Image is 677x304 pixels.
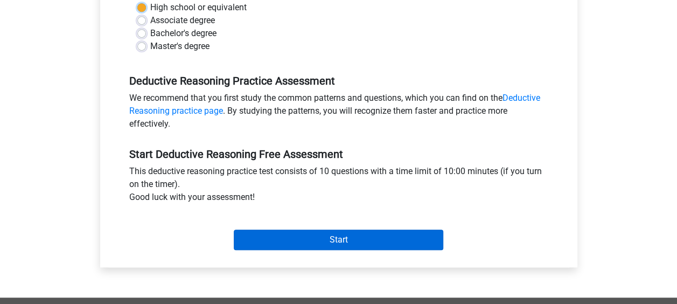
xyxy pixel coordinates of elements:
label: Bachelor's degree [150,27,217,40]
label: Master's degree [150,40,210,53]
label: Associate degree [150,14,215,27]
input: Start [234,230,443,250]
label: High school or equivalent [150,1,247,14]
h5: Start Deductive Reasoning Free Assessment [129,148,548,161]
div: We recommend that you first study the common patterns and questions, which you can find on the . ... [121,92,556,135]
h5: Deductive Reasoning Practice Assessment [129,74,548,87]
div: This deductive reasoning practice test consists of 10 questions with a time limit of 10:00 minute... [121,165,556,208]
